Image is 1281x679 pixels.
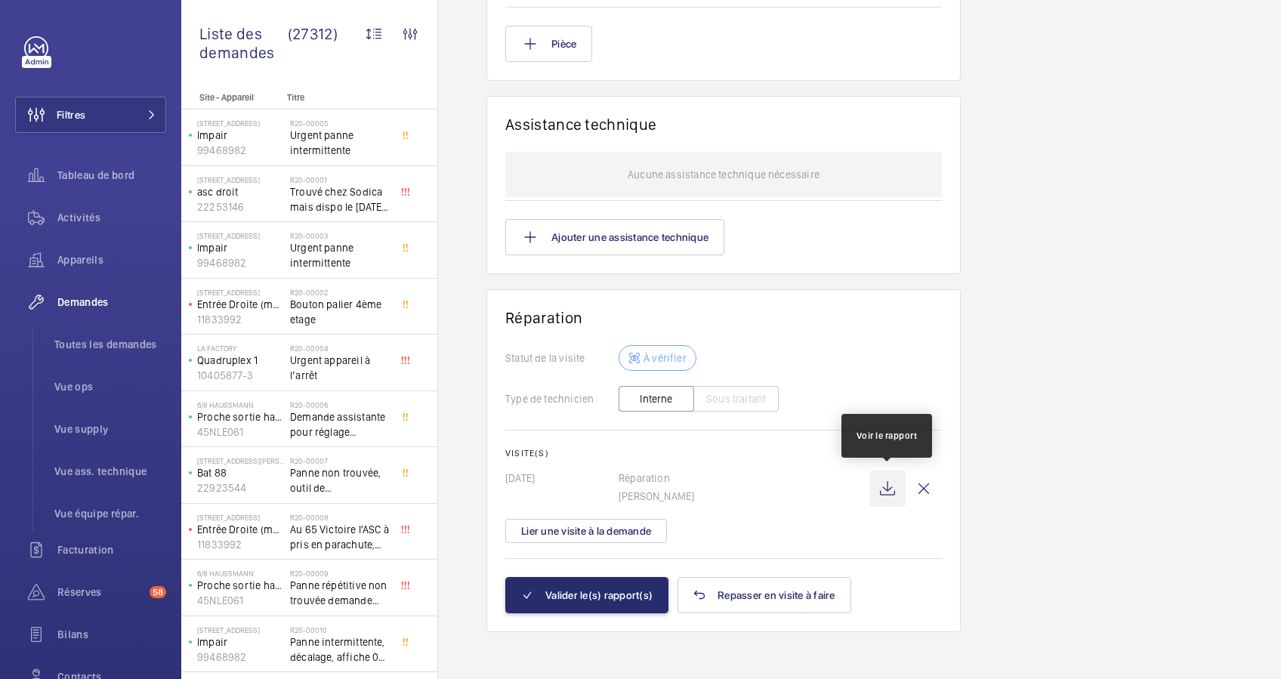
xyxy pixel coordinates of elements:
p: À vérifier [644,350,687,366]
span: 58 [150,586,166,598]
p: 99468982 [197,143,284,158]
p: Réparation [619,471,869,486]
span: Urgent panne intermittente [290,128,390,158]
span: Panne non trouvée, outil de déverouillouge impératif pour le diagnostic [290,465,390,495]
span: Bilans [57,627,166,642]
button: Valider le(s) rapport(s) [505,577,668,613]
p: La Factory [197,344,284,353]
p: 11833992 [197,537,284,552]
p: Aucune assistance technique nécessaire [628,152,820,197]
p: 22253146 [197,199,284,215]
button: Lier une visite à la demande [505,519,667,543]
span: Réserves [57,585,144,600]
span: Vue équipe répar. [54,506,166,521]
button: Pièce [505,26,592,62]
p: [STREET_ADDRESS] [197,231,284,240]
p: Quadruplex 1 [197,353,284,368]
h1: Réparation [505,308,942,327]
p: Proche sortie hall Pelletier [197,578,284,593]
span: Demandes [57,295,166,310]
p: 6/8 Haussmann [197,400,284,409]
p: Impair [197,128,284,143]
p: Impair [197,634,284,650]
p: [STREET_ADDRESS][PERSON_NAME] [197,456,284,465]
h2: R20-00002 [290,288,390,297]
p: Bat 88 [197,465,284,480]
h2: R20-00004 [290,344,390,353]
p: 22923544 [197,480,284,495]
span: Panne intermittente, décalage, affiche 0 au palier alors que l'appareil se trouve au 1er étage, c... [290,634,390,665]
span: Filtres [57,107,85,122]
span: Facturation [57,542,166,557]
span: Appareils [57,252,166,267]
span: Au 65 Victoire l'ASC à pris en parachute, toutes les sécu coupé, il est au 3 ème, asc sans machin... [290,522,390,552]
h2: R20-00007 [290,456,390,465]
span: Liste des demandes [199,24,288,62]
p: [STREET_ADDRESS] [197,119,284,128]
p: 10405877-3 [197,368,284,383]
span: Urgent appareil à l’arrêt [290,353,390,383]
p: [STREET_ADDRESS] [197,513,284,522]
p: Site - Appareil [181,92,281,103]
span: Activités [57,210,166,225]
span: Panne répétitive non trouvée demande assistance expert technique [290,578,390,608]
p: Entrée Droite (monte-charge) [197,522,284,537]
p: Proche sortie hall Pelletier [197,409,284,424]
button: Sous traitant [693,386,779,412]
h2: R20-00010 [290,625,390,634]
span: Trouvé chez Sodica mais dispo le [DATE] [URL][DOMAIN_NAME] [290,184,390,215]
h2: R20-00003 [290,231,390,240]
p: asc droit [197,184,284,199]
button: Filtres [15,97,166,133]
p: [PERSON_NAME] [619,489,869,504]
span: Urgent panne intermittente [290,240,390,270]
h2: R20-00006 [290,400,390,409]
p: 11833992 [197,312,284,327]
span: Vue supply [54,421,166,437]
p: [STREET_ADDRESS] [197,175,284,184]
p: 45NLE061 [197,593,284,608]
span: Toutes les demandes [54,337,166,352]
h2: R20-00005 [290,119,390,128]
p: 99468982 [197,650,284,665]
p: 45NLE061 [197,424,284,440]
span: Tableau de bord [57,168,166,183]
p: Titre [287,92,387,103]
span: Vue ass. technique [54,464,166,479]
span: Demande assistante pour réglage d'opérateurs porte cabine double accès [290,409,390,440]
p: Entrée Droite (monte-charge) [197,297,284,312]
p: [DATE] [505,471,619,486]
p: [STREET_ADDRESS] [197,288,284,297]
h2: R20-00009 [290,569,390,578]
p: 99468982 [197,255,284,270]
p: Impair [197,240,284,255]
button: Repasser en visite à faire [678,577,851,613]
button: Interne [619,386,694,412]
h1: Assistance technique [505,115,656,134]
button: Ajouter une assistance technique [505,219,724,255]
span: Bouton palier 4ème etage [290,297,390,327]
p: 6/8 Haussmann [197,569,284,578]
span: Vue ops [54,379,166,394]
h2: Visite(s) [505,448,942,458]
h2: R20-00001 [290,175,390,184]
h2: R20-00008 [290,513,390,522]
div: Voir le rapport [857,429,918,443]
p: [STREET_ADDRESS] [197,625,284,634]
